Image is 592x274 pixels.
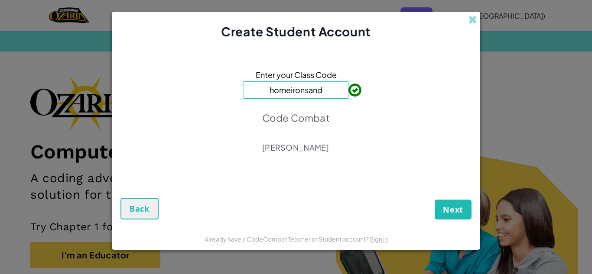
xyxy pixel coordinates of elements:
button: Next [435,200,472,219]
span: Next [443,204,463,215]
span: Create Student Account [221,24,371,39]
span: Back [130,203,150,214]
span: Already have a CodeCombat Teacher or Student account? [205,235,370,243]
button: Back [120,198,159,219]
p: Code Combat [262,112,330,124]
span: Enter your Class Code [256,68,337,81]
p: [PERSON_NAME] [262,142,330,153]
a: Sign in [370,235,388,243]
